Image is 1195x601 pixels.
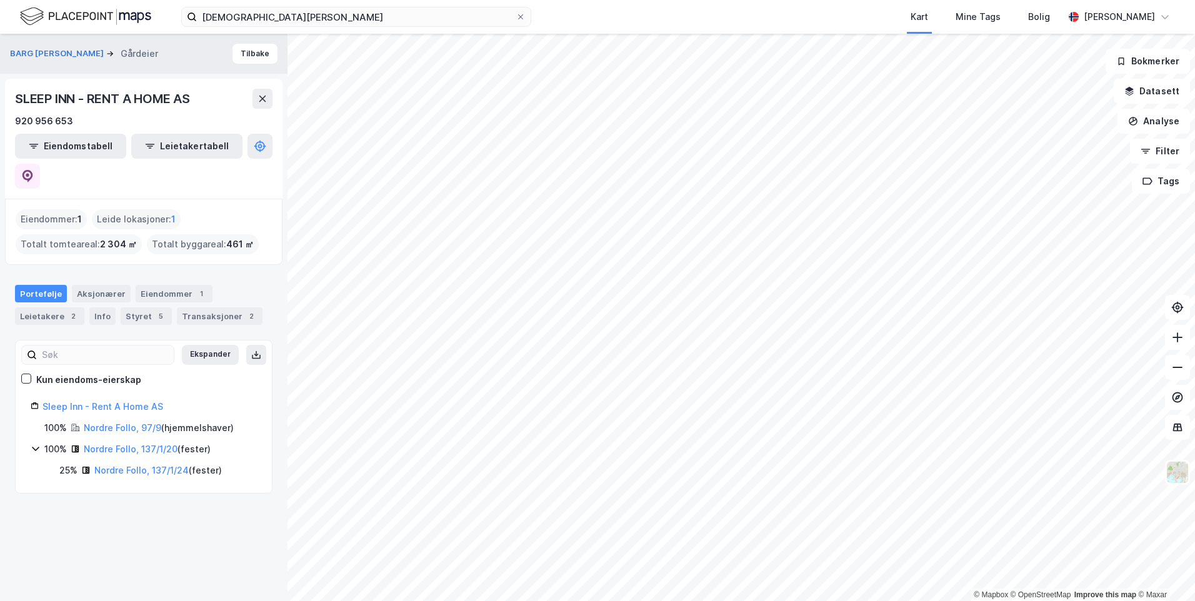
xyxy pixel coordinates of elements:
a: Improve this map [1074,590,1136,599]
button: Ekspander [182,345,239,365]
div: 2 [67,310,79,322]
span: 1 [171,212,176,227]
a: Nordre Follo, 137/1/24 [94,465,189,475]
div: Eiendommer : [16,209,87,229]
div: Leide lokasjoner : [92,209,181,229]
div: [PERSON_NAME] [1084,9,1155,24]
button: Analyse [1117,109,1190,134]
div: Kun eiendoms-eierskap [36,372,141,387]
a: Nordre Follo, 97/9 [84,422,161,433]
span: 2 304 ㎡ [100,237,137,252]
div: Totalt byggareal : [147,234,259,254]
div: Info [89,307,116,325]
div: ( hjemmelshaver ) [84,420,234,435]
button: BARG [PERSON_NAME] [10,47,106,60]
iframe: Chat Widget [1132,541,1195,601]
div: Kart [911,9,928,24]
div: 100% [44,420,67,435]
button: Datasett [1114,79,1190,104]
div: 1 [195,287,207,300]
input: Søk [37,345,174,364]
img: Z [1166,460,1189,484]
div: Portefølje [15,285,67,302]
span: 461 ㎡ [226,237,254,252]
div: Leietakere [15,307,84,325]
button: Tags [1132,169,1190,194]
div: 100% [44,442,67,457]
button: Filter [1130,139,1190,164]
div: Mine Tags [956,9,1001,24]
div: Aksjonærer [72,285,131,302]
button: Leietakertabell [131,134,242,159]
a: Mapbox [974,590,1008,599]
button: Bokmerker [1106,49,1190,74]
div: Bolig [1028,9,1050,24]
div: Kontrollprogram for chat [1132,541,1195,601]
span: 1 [77,212,82,227]
div: Gårdeier [121,46,158,61]
div: Eiendommer [136,285,212,302]
a: Nordre Follo, 137/1/20 [84,444,177,454]
div: Styret [121,307,172,325]
img: logo.f888ab2527a4732fd821a326f86c7f29.svg [20,6,151,27]
div: Totalt tomteareal : [16,234,142,254]
div: 25% [59,463,77,478]
div: 5 [154,310,167,322]
a: Sleep Inn - Rent A Home AS [42,401,163,412]
div: Transaksjoner [177,307,262,325]
input: Søk på adresse, matrikkel, gårdeiere, leietakere eller personer [197,7,516,26]
button: Tilbake [232,44,277,64]
div: ( fester ) [84,442,211,457]
div: ( fester ) [94,463,222,478]
div: 2 [245,310,257,322]
div: SLEEP INN - RENT A HOME AS [15,89,192,109]
div: 920 956 653 [15,114,73,129]
button: Eiendomstabell [15,134,126,159]
a: OpenStreetMap [1011,590,1071,599]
